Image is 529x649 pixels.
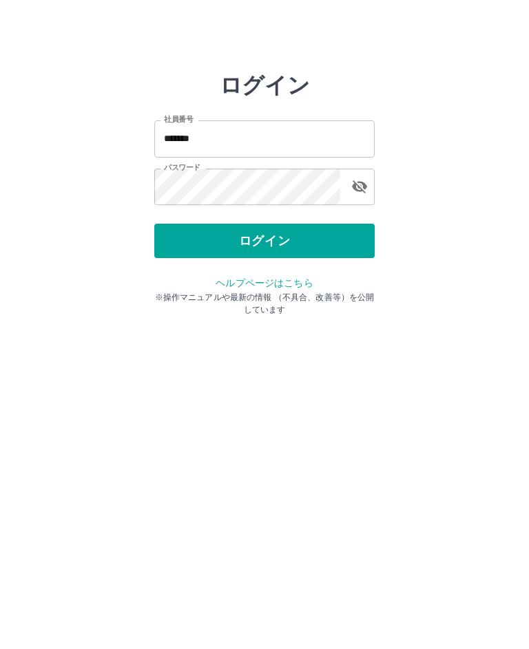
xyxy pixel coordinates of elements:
[154,306,375,330] p: ※操作マニュアルや最新の情報 （不具合、改善等）を公開しています
[220,87,310,113] h2: ログイン
[216,292,313,303] a: ヘルプページはこちら
[164,129,193,139] label: 社員番号
[164,177,200,187] label: パスワード
[154,238,375,273] button: ログイン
